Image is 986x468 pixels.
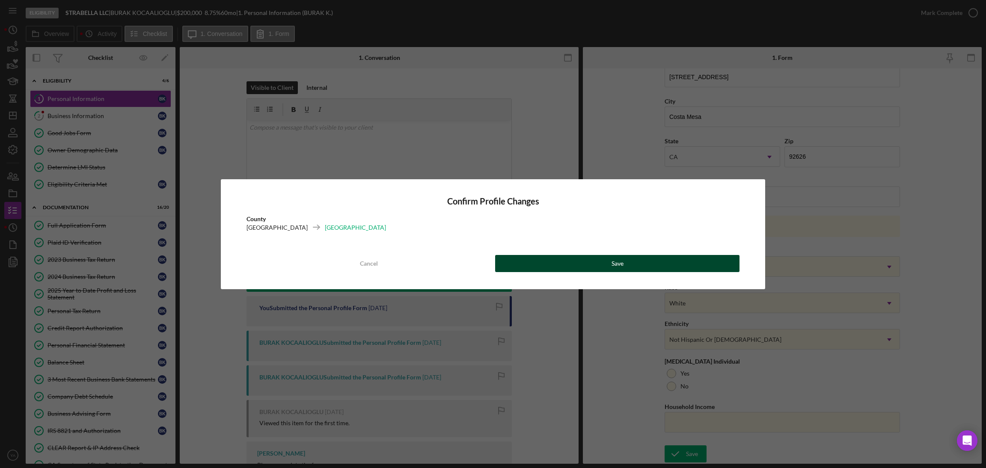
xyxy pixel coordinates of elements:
div: Cancel [360,255,378,272]
div: [GEOGRAPHIC_DATA] [325,223,386,232]
button: Save [495,255,739,272]
div: Save [612,255,624,272]
h4: Confirm Profile Changes [246,196,739,206]
b: County [246,215,266,222]
div: [GEOGRAPHIC_DATA] [246,223,308,232]
div: Open Intercom Messenger [957,430,977,451]
button: Cancel [246,255,491,272]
